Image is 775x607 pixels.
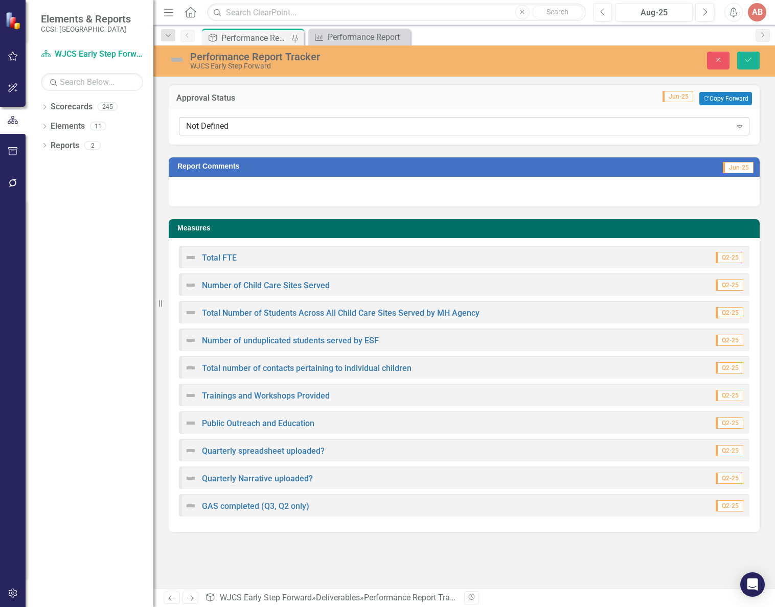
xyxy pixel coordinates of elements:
[185,307,197,319] img: Not Defined
[98,103,118,111] div: 245
[176,94,404,103] h3: Approval Status
[41,49,143,60] a: WJCS Early Step Forward
[699,92,752,105] button: Copy Forward
[663,91,693,102] span: Jun-25
[185,500,197,512] img: Not Defined
[51,121,85,132] a: Elements
[748,3,766,21] button: AB
[202,253,237,263] a: Total FTE
[716,279,743,291] span: Q2-25
[41,25,131,33] small: CCSI: [GEOGRAPHIC_DATA]
[177,162,559,170] h3: Report Comments
[190,62,495,70] div: WJCS Early Step Forward
[716,390,743,401] span: Q2-25
[364,593,465,602] div: Performance Report Tracker
[185,417,197,429] img: Not Defined
[716,307,743,318] span: Q2-25
[716,362,743,373] span: Q2-25
[205,592,457,604] div: » »
[202,474,313,483] a: Quarterly Narrative uploaded?
[202,391,330,401] a: Trainings and Workshops Provided
[90,122,106,131] div: 11
[202,281,330,290] a: Number of Child Care Sites Served
[202,363,412,373] a: Total number of contacts pertaining to individual children
[190,51,495,62] div: Performance Report Tracker
[202,336,379,345] a: Number of unduplicated students served by ESF
[84,141,101,150] div: 2
[221,32,289,44] div: Performance Report Tracker
[740,572,765,597] div: Open Intercom Messenger
[207,4,585,21] input: Search ClearPoint...
[185,334,197,346] img: Not Defined
[51,101,93,113] a: Scorecards
[716,252,743,263] span: Q2-25
[220,593,312,602] a: WJCS Early Step Forward
[185,472,197,484] img: Not Defined
[615,3,693,21] button: Aug-25
[177,224,755,232] h3: Measures
[186,121,732,132] div: Not Defined
[202,308,480,318] a: Total Number of Students Across All Child Care Sites Served by MH Agency
[716,335,743,346] span: Q2-25
[5,11,23,29] img: ClearPoint Strategy
[619,7,689,19] div: Aug-25
[169,52,185,68] img: Not Defined
[328,31,408,43] div: Performance Report
[202,501,309,511] a: GAS completed (Q3, Q2 only)
[185,445,197,457] img: Not Defined
[185,362,197,374] img: Not Defined
[716,445,743,456] span: Q2-25
[41,13,131,25] span: Elements & Reports
[311,31,408,43] a: Performance Report
[185,251,197,264] img: Not Defined
[532,5,583,19] button: Search
[41,73,143,91] input: Search Below...
[185,389,197,402] img: Not Defined
[51,140,79,152] a: Reports
[716,500,743,511] span: Q2-25
[202,418,314,428] a: Public Outreach and Education
[546,8,568,16] span: Search
[716,417,743,429] span: Q2-25
[202,446,325,456] a: Quarterly spreadsheet uploaded?
[185,279,197,291] img: Not Defined
[316,593,360,602] a: Deliverables
[716,473,743,484] span: Q2-25
[723,162,754,173] span: Jun-25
